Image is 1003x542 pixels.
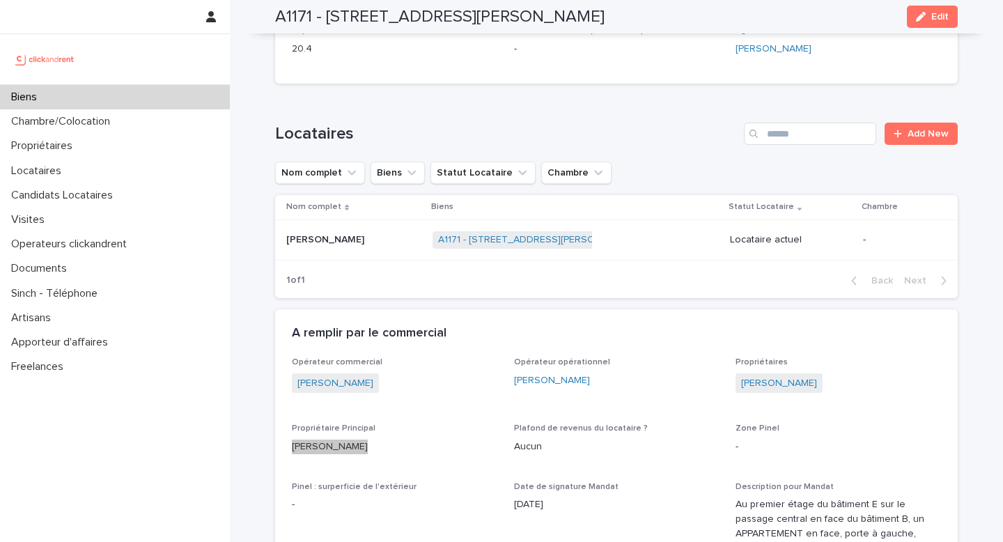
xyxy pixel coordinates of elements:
[292,424,375,433] span: Propriétaire Principal
[863,234,935,246] p: -
[275,7,605,27] h2: A1171 - [STREET_ADDRESS][PERSON_NAME]
[6,115,121,128] p: Chambre/Colocation
[11,45,79,73] img: UCB0brd3T0yccxBKYDjQ
[6,139,84,153] p: Propriétaires
[292,440,368,454] a: [PERSON_NAME]
[292,326,446,341] h2: A remplir par le commercial
[729,199,794,215] p: Statut Locataire
[904,276,935,286] span: Next
[6,336,119,349] p: Apporteur d'affaires
[6,311,62,325] p: Artisans
[840,274,899,287] button: Back
[885,123,958,145] a: Add New
[862,199,898,215] p: Chambre
[6,287,109,300] p: Sinch - Téléphone
[431,199,453,215] p: Biens
[6,91,48,104] p: Biens
[6,360,75,373] p: Freelances
[438,234,637,246] a: A1171 - [STREET_ADDRESS][PERSON_NAME]
[736,358,788,366] span: Propriétaires
[736,42,811,56] a: [PERSON_NAME]
[736,440,941,454] p: -
[275,263,316,297] p: 1 of 1
[297,376,373,391] a: [PERSON_NAME]
[514,358,610,366] span: Opérateur opérationnel
[931,12,949,22] span: Edit
[6,164,72,178] p: Locataires
[292,358,382,366] span: Opérateur commercial
[6,238,138,251] p: Operateurs clickandrent
[907,6,958,28] button: Edit
[6,262,78,275] p: Documents
[292,42,497,56] p: 20.4
[430,162,536,184] button: Statut Locataire
[744,123,876,145] input: Search
[292,497,497,512] p: -
[292,483,417,491] span: Pinel : surperficie de l'extérieur
[514,42,720,56] p: -
[286,231,367,246] p: [PERSON_NAME]
[899,274,958,287] button: Next
[741,376,817,391] a: [PERSON_NAME]
[736,424,779,433] span: Zone Pinel
[730,234,852,246] p: Locataire actuel
[514,373,590,388] a: [PERSON_NAME]
[371,162,425,184] button: Biens
[275,124,738,144] h1: Locataires
[6,213,56,226] p: Visites
[514,497,720,512] p: [DATE]
[736,483,834,491] span: Description pour Mandat
[908,129,949,139] span: Add New
[514,424,648,433] span: Plafond de revenus du locataire ?
[275,162,365,184] button: Nom complet
[541,162,612,184] button: Chambre
[514,483,619,491] span: Date de signature Mandat
[6,189,124,202] p: Candidats Locataires
[275,219,958,260] tr: [PERSON_NAME][PERSON_NAME] A1171 - [STREET_ADDRESS][PERSON_NAME] Locataire actuel-
[514,440,720,454] p: Aucun
[286,199,341,215] p: Nom complet
[863,276,893,286] span: Back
